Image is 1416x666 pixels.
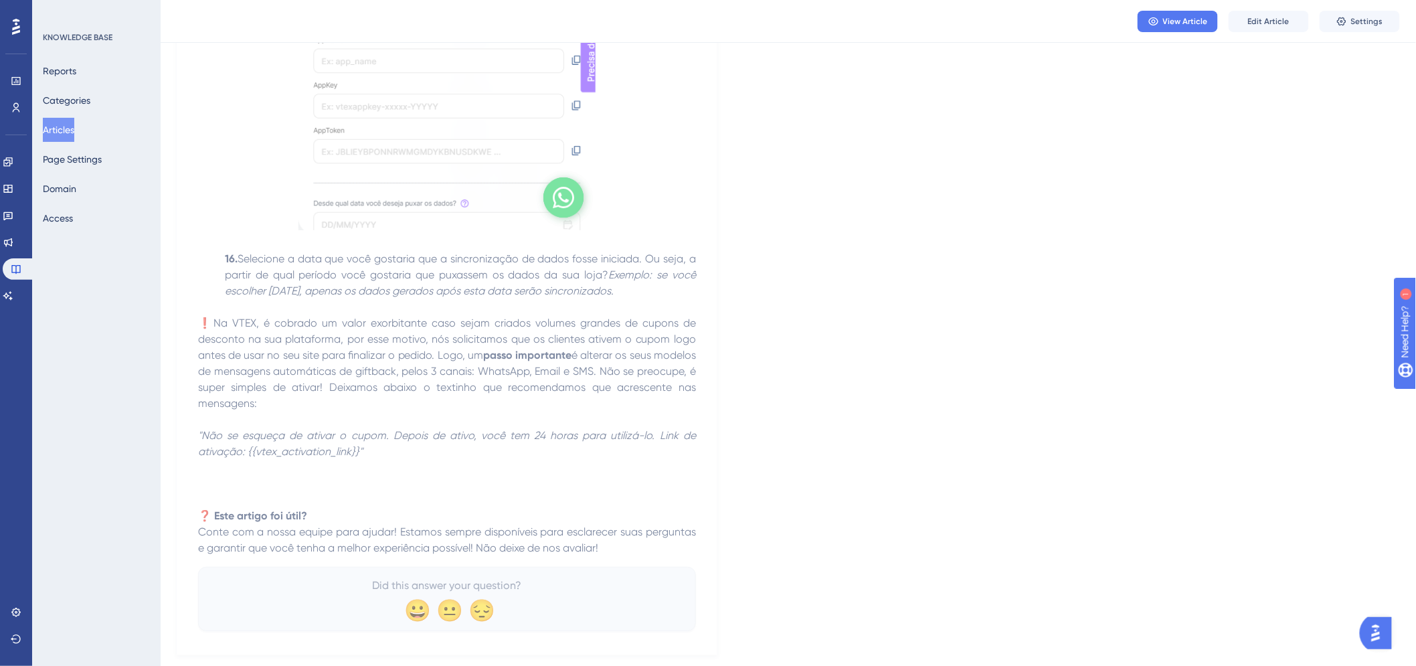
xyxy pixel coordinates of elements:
strong: ❓ Este artigo foi útil? [198,509,307,522]
div: KNOWLEDGE BASE [43,32,112,43]
iframe: UserGuiding AI Assistant Launcher [1360,613,1400,653]
em: "Não se esqueça de ativar o cupom. Depois de ativo, você tem 24 horas para utilizá-lo. Link de at... [198,429,699,458]
span: Edit Article [1248,16,1290,27]
button: Edit Article [1229,11,1309,32]
span: Settings [1351,16,1383,27]
strong: passo importante [483,349,571,361]
span: View Article [1163,16,1208,27]
button: Domain [43,177,76,201]
span: é alterar os seus modelos de mensagens automáticas de giftback, pelos 3 canais: WhatsApp, Email e... [198,349,699,410]
button: View Article [1138,11,1218,32]
span: Need Help? [31,3,84,19]
em: Exemplo: se você escolher [DATE], apenas os dados gerados após esta data serão sincronizados. [225,268,699,297]
button: Page Settings [43,147,102,171]
button: Settings [1320,11,1400,32]
strong: 16. [225,252,238,265]
button: Access [43,206,73,230]
button: Reports [43,59,76,83]
button: Articles [43,118,74,142]
button: Categories [43,88,90,112]
span: ❗Na VTEX, é cobrado um valor exorbitante caso sejam criados volumes grandes de cupons de desconto... [198,317,699,361]
span: Conte com a nossa equipe para ajudar! Estamos sempre disponíveis para esclarecer suas perguntas e... [198,525,699,554]
span: Selecione a data que você gostaria que a sincronização de dados fosse iniciada. Ou seja, a partir... [225,252,699,281]
span: Did this answer your question? [373,578,522,594]
div: 1 [92,7,96,17]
